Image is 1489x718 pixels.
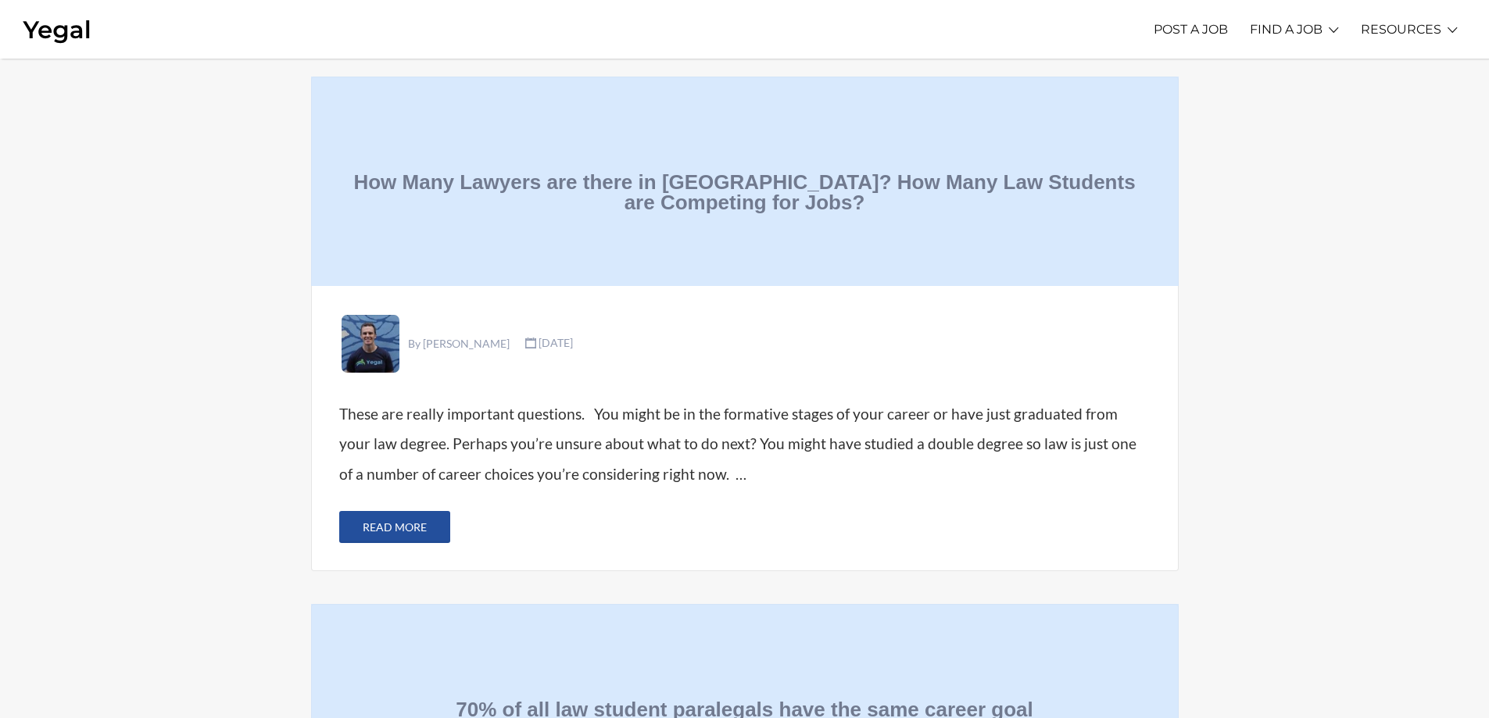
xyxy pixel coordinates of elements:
img: Photo [339,313,402,375]
a: How Many Lawyers are there in [GEOGRAPHIC_DATA]? How Many Law Students are Competing for Jobs? [311,131,1179,253]
a: FIND A JOB [1250,8,1323,51]
a: POST A JOB [1154,8,1228,51]
a: By [PERSON_NAME] [408,336,510,349]
a: Read More [339,511,450,543]
a: RESOURCES [1361,8,1441,51]
span: [DATE] [525,332,573,354]
p: These are really important questions. You might be in the formative stages of your career or have... [339,399,1151,489]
